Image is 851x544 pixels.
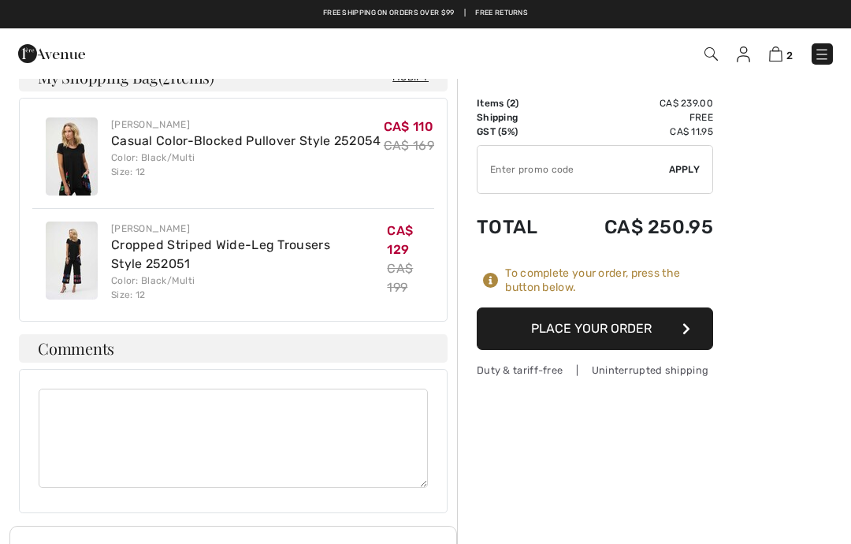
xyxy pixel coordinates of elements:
img: Cropped Striped Wide-Leg Trousers Style 252051 [46,222,98,300]
td: CA$ 239.00 [562,96,713,110]
span: CA$ 110 [384,119,433,134]
span: 2 [786,50,793,61]
a: Casual Color-Blocked Pullover Style 252054 [111,133,381,148]
a: Free Returns [475,8,528,19]
button: Place Your Order [477,307,713,350]
img: 1ère Avenue [18,38,85,69]
h4: Comments [19,334,448,363]
td: Free [562,110,713,125]
div: [PERSON_NAME] [111,222,387,236]
textarea: Comments [39,389,428,488]
a: Cropped Striped Wide-Leg Trousers Style 252051 [111,237,330,271]
img: My Info [737,47,750,62]
img: Menu [814,47,830,62]
s: CA$ 199 [387,261,413,295]
a: Free shipping on orders over $99 [323,8,455,19]
div: Color: Black/Multi Size: 12 [111,151,381,179]
td: CA$ 11.95 [562,125,713,139]
div: To complete your order, press the button below. [505,266,713,295]
div: Color: Black/Multi Size: 12 [111,274,387,302]
img: Casual Color-Blocked Pullover Style 252054 [46,117,98,196]
img: Search [704,47,718,61]
img: Shopping Bag [769,47,782,61]
div: [PERSON_NAME] [111,117,381,132]
div: Duty & tariff-free | Uninterrupted shipping [477,363,713,378]
span: 2 [510,98,515,109]
a: 1ère Avenue [18,45,85,60]
span: CA$ 129 [387,223,413,257]
s: CA$ 169 [384,138,434,153]
td: GST (5%) [477,125,562,139]
td: Total [477,200,562,254]
a: 2 [769,44,793,63]
span: | [464,8,466,19]
td: Shipping [477,110,562,125]
span: 2 [162,65,170,86]
input: Promo code [478,146,669,193]
span: Apply [669,162,700,177]
td: Items ( ) [477,96,562,110]
td: CA$ 250.95 [562,200,713,254]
